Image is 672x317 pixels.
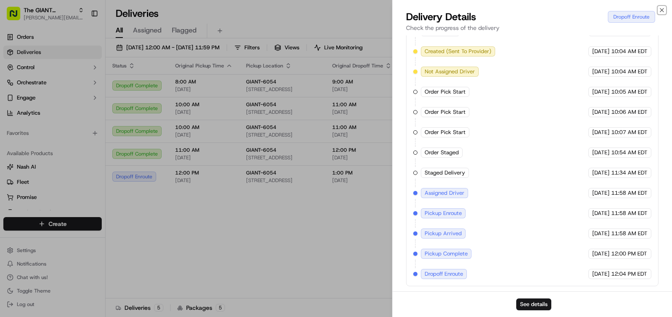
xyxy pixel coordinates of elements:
span: 10:04 AM EDT [611,68,648,75]
span: 12:00 PM EDT [611,250,647,258]
span: Created (Sent To Provider) [425,48,491,55]
img: 1736555255976-a54dd68f-1ca7-489b-9aae-adbdc363a1c4 [8,81,24,96]
img: Nash [8,8,25,25]
span: 11:58 AM EDT [611,189,648,197]
p: Welcome 👋 [8,34,154,47]
span: 10:04 AM EDT [611,48,648,55]
span: [DATE] [592,88,610,96]
a: Powered byPylon [60,142,102,149]
span: [DATE] [592,270,610,278]
span: [DATE] [592,108,610,116]
input: Got a question? Start typing here... [22,54,152,63]
span: Order Staged [425,149,459,156]
span: Delivery Details [406,10,476,24]
span: Pickup Arrived [425,230,462,237]
a: 💻API Documentation [68,119,139,134]
span: 12:04 PM EDT [611,270,647,278]
button: Start new chat [144,83,154,93]
span: 10:05 AM EDT [611,88,648,96]
span: [DATE] [592,48,610,55]
span: [DATE] [592,230,610,237]
p: Check the progress of the delivery [406,24,658,32]
span: Pickup Complete [425,250,468,258]
span: Assigned Driver [425,189,464,197]
span: [DATE] [592,68,610,75]
span: [DATE] [592,149,610,156]
span: [DATE] [592,169,610,177]
span: Staged Delivery [425,169,465,177]
span: [DATE] [592,129,610,136]
span: API Documentation [80,122,135,131]
span: Order Pick Start [425,88,466,96]
button: See details [516,298,551,310]
span: Pylon [84,143,102,149]
div: We're available if you need us! [29,89,107,96]
span: 11:58 AM EDT [611,210,648,217]
span: [DATE] [592,210,610,217]
span: Dropoff Enroute [425,270,463,278]
span: [DATE] [592,250,610,258]
a: 📗Knowledge Base [5,119,68,134]
span: [DATE] [592,189,610,197]
span: Order Pick Start [425,129,466,136]
span: Not Assigned Driver [425,68,475,75]
span: Pickup Enroute [425,210,462,217]
span: 10:06 AM EDT [611,108,648,116]
div: Start new chat [29,81,138,89]
span: 10:07 AM EDT [611,129,648,136]
span: 10:54 AM EDT [611,149,648,156]
div: 📗 [8,123,15,130]
div: 💻 [71,123,78,130]
span: Order Pick Start [425,108,466,116]
span: Knowledge Base [17,122,65,131]
span: 11:34 AM EDT [611,169,648,177]
span: 11:58 AM EDT [611,230,648,237]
